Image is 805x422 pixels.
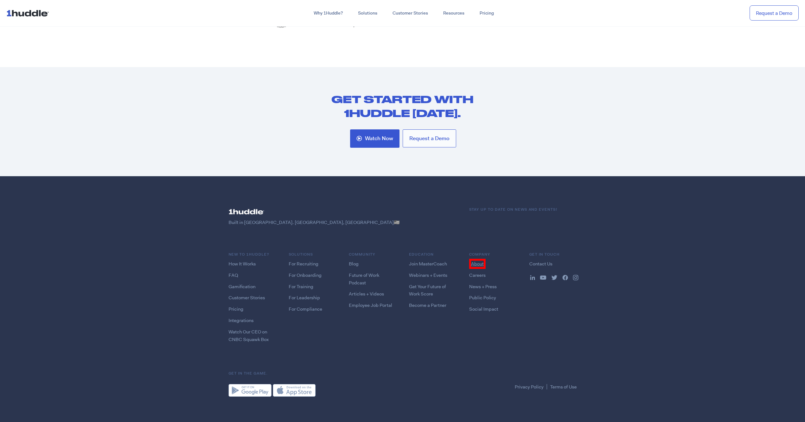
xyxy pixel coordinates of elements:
img: ... [6,7,52,19]
a: Webinars + Events [409,272,447,278]
a: Pricing [472,8,501,19]
a: News + Press [469,283,497,290]
span: Request a Demo [409,136,450,141]
a: Articles + Videos [349,291,384,297]
a: Customer Stories [385,8,436,19]
img: Apple App Store [273,384,316,397]
h6: NEW TO 1HUDDLE? [229,251,276,258]
a: Future of Work Podcast [349,272,379,286]
a: About [469,259,486,269]
img: ... [530,275,535,280]
h6: Stay up to date on news and events! [469,207,577,213]
span: Watch Now [365,136,393,141]
a: Watch Our CEO on CNBC Squawk Box [229,329,269,343]
a: For Leadership [289,295,320,301]
a: Pricing [229,306,243,312]
a: For Training [289,283,313,290]
img: Google Play Store [229,384,272,397]
img: ... [540,276,546,280]
a: Customer Stories [229,295,265,301]
h6: Solutions [289,251,336,258]
a: Careers [469,272,486,278]
h6: Education [409,251,456,258]
a: Request a Demo [403,129,456,147]
a: Gamification [229,283,255,290]
a: Public Policy [469,295,496,301]
a: Integrations [229,317,254,324]
h6: Get in Touch [529,251,577,258]
img: ... [563,275,568,280]
a: FAQ [229,272,238,278]
a: Privacy Policy [515,384,544,390]
img: ... [573,275,578,280]
a: Why 1Huddle? [306,8,350,19]
a: Resources [436,8,472,19]
a: Get Your Future of Work Score [409,283,446,297]
img: ... [229,207,267,217]
a: Contact Us [529,261,552,267]
a: Join MasterCoach [409,261,447,267]
a: For Recruiting [289,261,318,267]
a: How It Works [229,261,256,267]
a: For Onboarding [289,272,322,278]
a: Solutions [350,8,385,19]
span: 🇺🇸 [394,219,400,226]
a: Become a Partner [409,302,446,308]
p: Built in [GEOGRAPHIC_DATA]. [GEOGRAPHIC_DATA], [GEOGRAPHIC_DATA] [229,219,456,226]
a: Terms of Use [550,384,577,390]
h6: Get in the game. [229,370,577,376]
a: Blog [349,261,359,267]
h6: COMPANY [469,251,517,258]
a: Watch Now [350,129,399,148]
img: ... [551,275,557,280]
h6: COMMUNITY [349,251,396,258]
a: Request a Demo [750,5,799,21]
a: Social Impact [469,306,498,312]
a: Employee Job Portal [349,302,392,308]
a: For Compliance [289,306,322,312]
